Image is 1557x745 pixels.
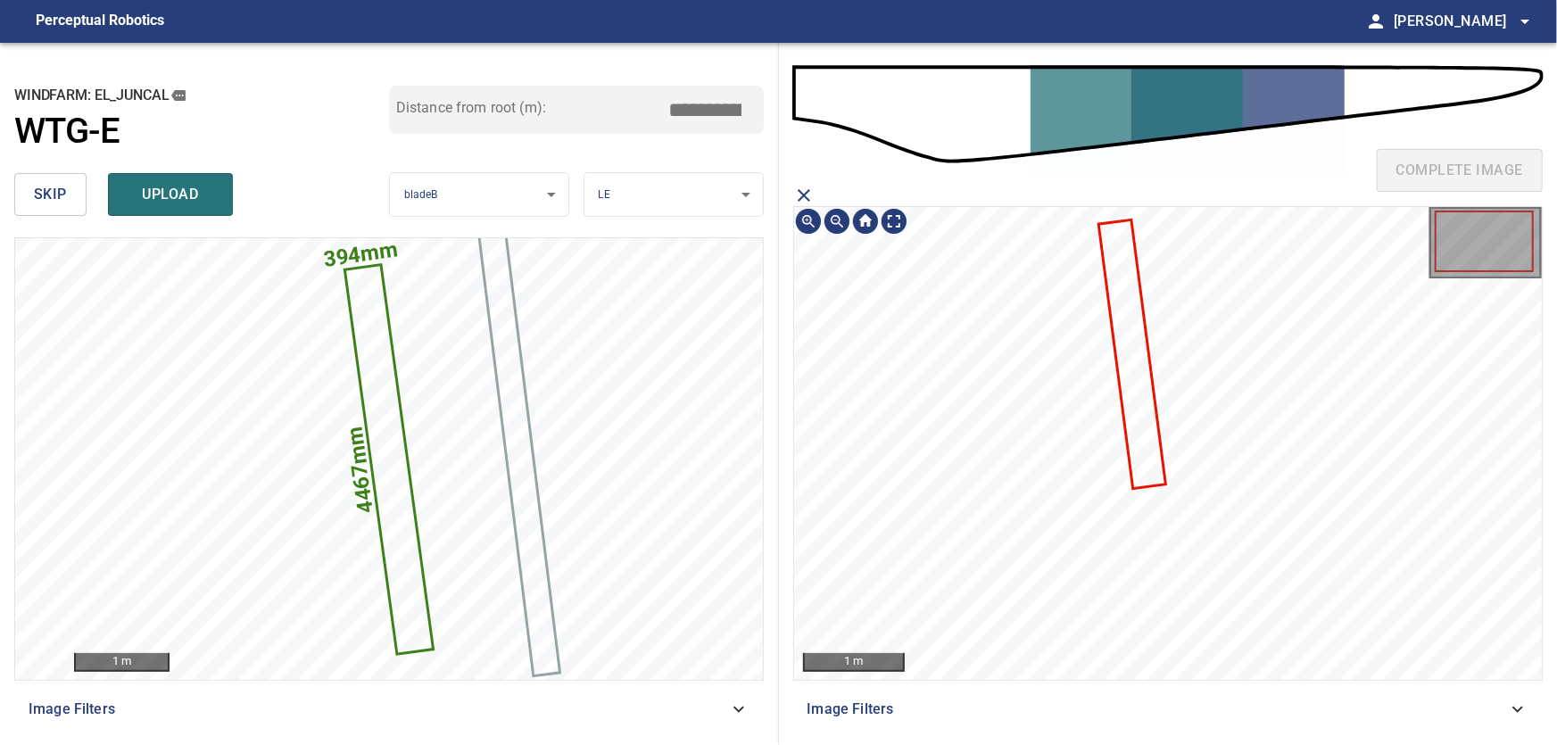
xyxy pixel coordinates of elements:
[34,182,67,207] span: skip
[599,188,610,201] span: LE
[322,237,400,272] text: 394mm
[29,699,728,720] span: Image Filters
[342,426,378,516] text: 4467mm
[14,173,87,216] button: skip
[390,172,568,218] div: bladeB
[1514,11,1536,32] span: arrow_drop_down
[1387,4,1536,39] button: [PERSON_NAME]
[108,173,233,216] button: upload
[128,182,213,207] span: upload
[14,86,389,105] h2: windfarm: El_Juncal
[793,185,815,206] span: close matching imageResolution:
[851,207,880,236] img: Go home
[14,111,120,153] h1: WTG-E
[584,172,763,218] div: LE
[396,101,546,115] label: Distance from root (m):
[169,86,188,105] button: copy message details
[36,7,164,36] figcaption: Perceptual Robotics
[794,207,823,236] img: Zoom in
[404,188,438,201] span: bladeB
[1394,9,1536,34] span: [PERSON_NAME]
[1365,11,1387,32] span: person
[793,688,1544,731] div: Image Filters
[14,111,389,153] a: WTG-E
[14,688,764,731] div: Image Filters
[880,207,908,236] img: Toggle full page
[823,207,851,236] img: Zoom out
[807,699,1508,720] span: Image Filters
